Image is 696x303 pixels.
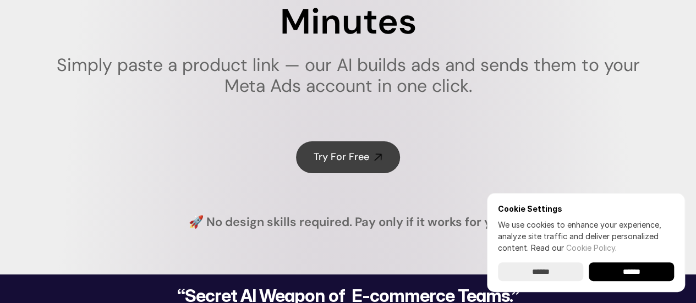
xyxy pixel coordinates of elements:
[498,219,674,254] p: We use cookies to enhance your experience, analyze site traffic and deliver personalized content.
[35,54,661,97] h1: Simply paste a product link — our AI builds ads and sends them to your Meta Ads account in one cl...
[531,243,617,252] span: Read our .
[314,150,369,164] h4: Try For Free
[189,214,508,231] h4: 🚀 No design skills required. Pay only if it works for you.
[498,204,674,213] h6: Cookie Settings
[566,243,615,252] a: Cookie Policy
[296,141,400,173] a: Try For Free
